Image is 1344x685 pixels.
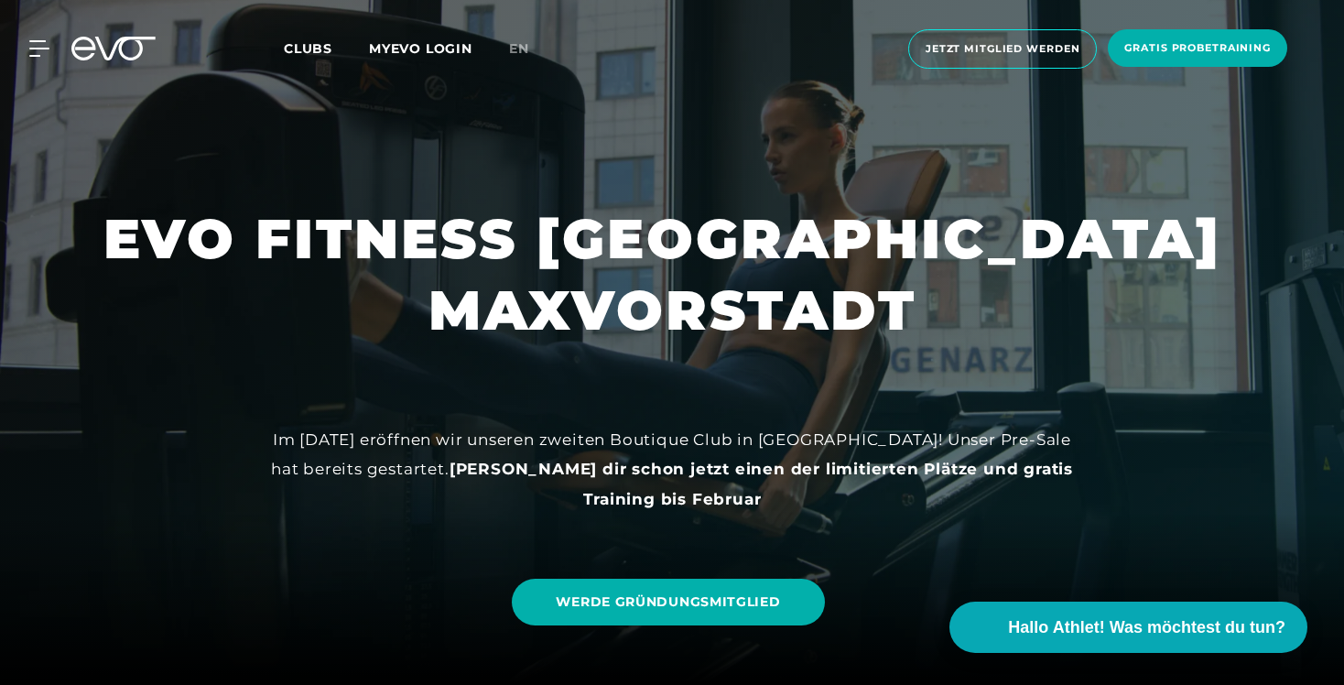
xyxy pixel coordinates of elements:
span: Hallo Athlet! Was möchtest du tun? [1008,615,1285,640]
h1: EVO FITNESS [GEOGRAPHIC_DATA] MAXVORSTADT [103,203,1241,346]
a: MYEVO LOGIN [369,40,472,57]
a: Jetzt Mitglied werden [903,29,1102,69]
div: Im [DATE] eröffnen wir unseren zweiten Boutique Club in [GEOGRAPHIC_DATA]! Unser Pre-Sale hat ber... [260,425,1084,514]
span: Jetzt Mitglied werden [926,41,1079,57]
a: WERDE GRÜNDUNGSMITGLIED [512,579,824,625]
span: WERDE GRÜNDUNGSMITGLIED [556,593,780,612]
span: Clubs [284,40,332,57]
strong: [PERSON_NAME] dir schon jetzt einen der limitierten Plätze und gratis Training bis Februar [450,460,1073,507]
a: en [509,38,551,60]
span: en [509,40,529,57]
button: Hallo Athlet! Was möchtest du tun? [949,602,1307,653]
span: Gratis Probetraining [1124,40,1271,56]
a: Gratis Probetraining [1102,29,1293,69]
a: Clubs [284,39,369,57]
